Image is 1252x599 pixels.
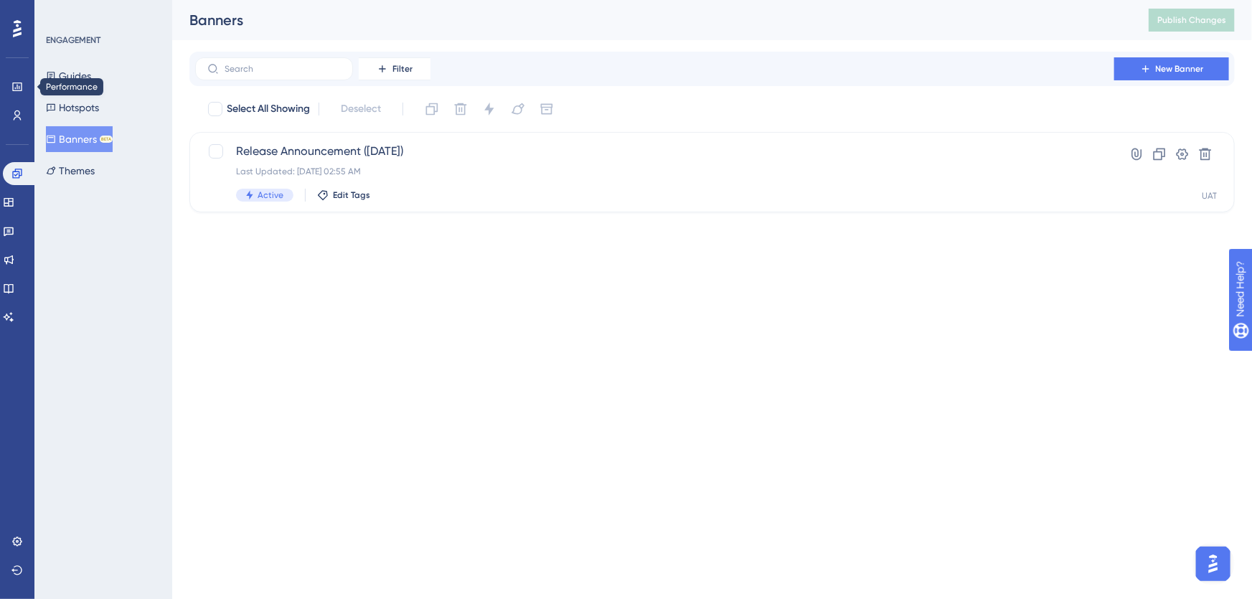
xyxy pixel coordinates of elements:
[341,100,381,118] span: Deselect
[46,34,100,46] div: ENGAGEMENT
[46,158,95,184] button: Themes
[189,10,1113,30] div: Banners
[46,126,113,152] button: BannersBETA
[258,189,283,201] span: Active
[236,143,1073,160] span: Release Announcement ([DATE])
[46,95,99,121] button: Hotspots
[333,189,370,201] span: Edit Tags
[1192,542,1235,585] iframe: UserGuiding AI Assistant Launcher
[225,64,341,74] input: Search
[236,166,1073,177] div: Last Updated: [DATE] 02:55 AM
[100,136,113,143] div: BETA
[1114,57,1229,80] button: New Banner
[359,57,430,80] button: Filter
[1156,63,1204,75] span: New Banner
[392,63,413,75] span: Filter
[317,189,370,201] button: Edit Tags
[328,96,394,122] button: Deselect
[46,63,91,89] button: Guides
[1202,190,1217,202] div: UAT
[1149,9,1235,32] button: Publish Changes
[227,100,310,118] span: Select All Showing
[34,4,90,21] span: Need Help?
[1157,14,1226,26] span: Publish Changes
